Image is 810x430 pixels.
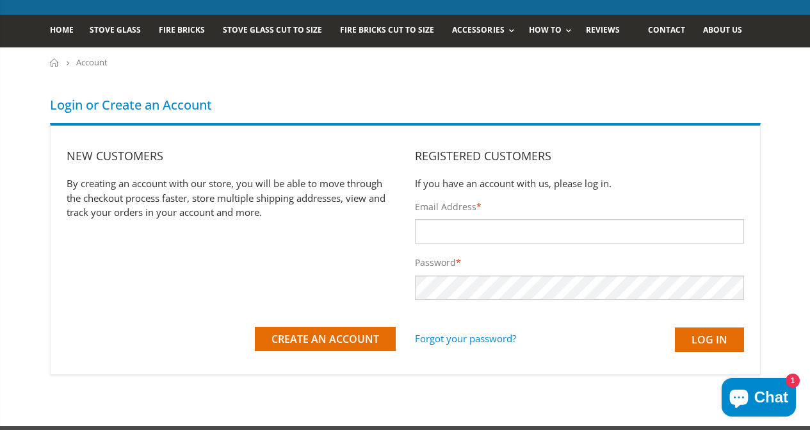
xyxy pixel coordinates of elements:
[50,24,74,35] span: Home
[703,24,742,35] span: About us
[159,15,215,47] a: Fire Bricks
[223,15,332,47] a: Stove Glass Cut To Size
[415,176,744,191] p: If you have an account with us, please log in.
[415,256,456,269] span: Password
[415,148,744,163] h2: Registered Customers
[648,15,695,47] a: Contact
[340,24,434,35] span: Fire Bricks Cut To Size
[223,24,322,35] span: Stove Glass Cut To Size
[50,96,761,113] h1: Login or Create an Account
[718,378,800,420] inbox-online-store-chat: Shopify online store chat
[255,327,396,351] button: Create an Account
[159,24,205,35] span: Fire Bricks
[415,327,516,350] a: Forgot your password?
[586,24,620,35] span: Reviews
[675,327,744,352] input: Log in
[67,176,396,220] p: By creating an account with our store, you will be able to move through the checkout process fast...
[648,24,685,35] span: Contact
[90,24,141,35] span: Stove Glass
[586,15,629,47] a: Reviews
[452,15,520,47] a: Accessories
[529,24,562,35] span: How To
[76,56,108,68] span: Account
[703,15,752,47] a: About us
[452,24,504,35] span: Accessories
[50,58,60,67] a: Home
[90,15,150,47] a: Stove Glass
[271,332,379,346] span: Create an Account
[340,15,444,47] a: Fire Bricks Cut To Size
[67,148,396,163] h2: New Customers
[50,15,83,47] a: Home
[529,15,578,47] a: How To
[415,201,476,213] span: Email Address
